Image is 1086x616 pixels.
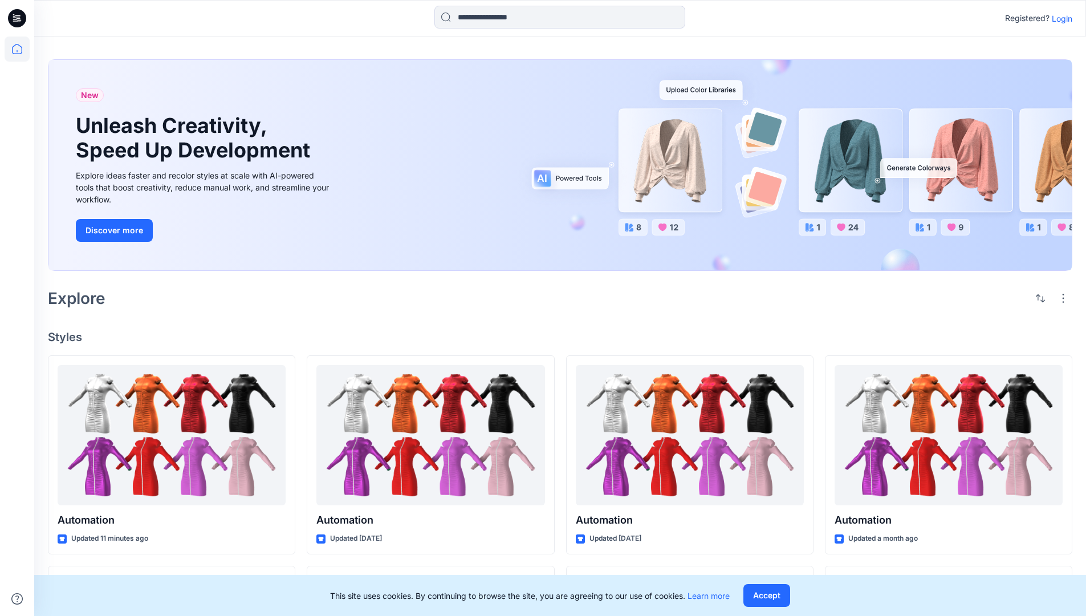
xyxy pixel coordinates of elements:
[688,591,730,601] a: Learn more
[76,219,332,242] a: Discover more
[330,533,382,545] p: Updated [DATE]
[330,590,730,602] p: This site uses cookies. By continuing to browse the site, you are agreeing to our use of cookies.
[848,533,918,545] p: Updated a month ago
[576,365,804,506] a: Automation
[48,289,105,307] h2: Explore
[743,584,790,607] button: Accept
[316,365,544,506] a: Automation
[58,365,286,506] a: Automation
[589,533,641,545] p: Updated [DATE]
[76,219,153,242] button: Discover more
[1052,13,1072,25] p: Login
[48,330,1072,344] h4: Styles
[76,169,332,205] div: Explore ideas faster and recolor styles at scale with AI-powered tools that boost creativity, red...
[576,512,804,528] p: Automation
[835,512,1063,528] p: Automation
[71,533,148,545] p: Updated 11 minutes ago
[76,114,315,163] h1: Unleash Creativity, Speed Up Development
[1005,11,1050,25] p: Registered?
[58,512,286,528] p: Automation
[835,365,1063,506] a: Automation
[316,512,544,528] p: Automation
[81,88,99,102] span: New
